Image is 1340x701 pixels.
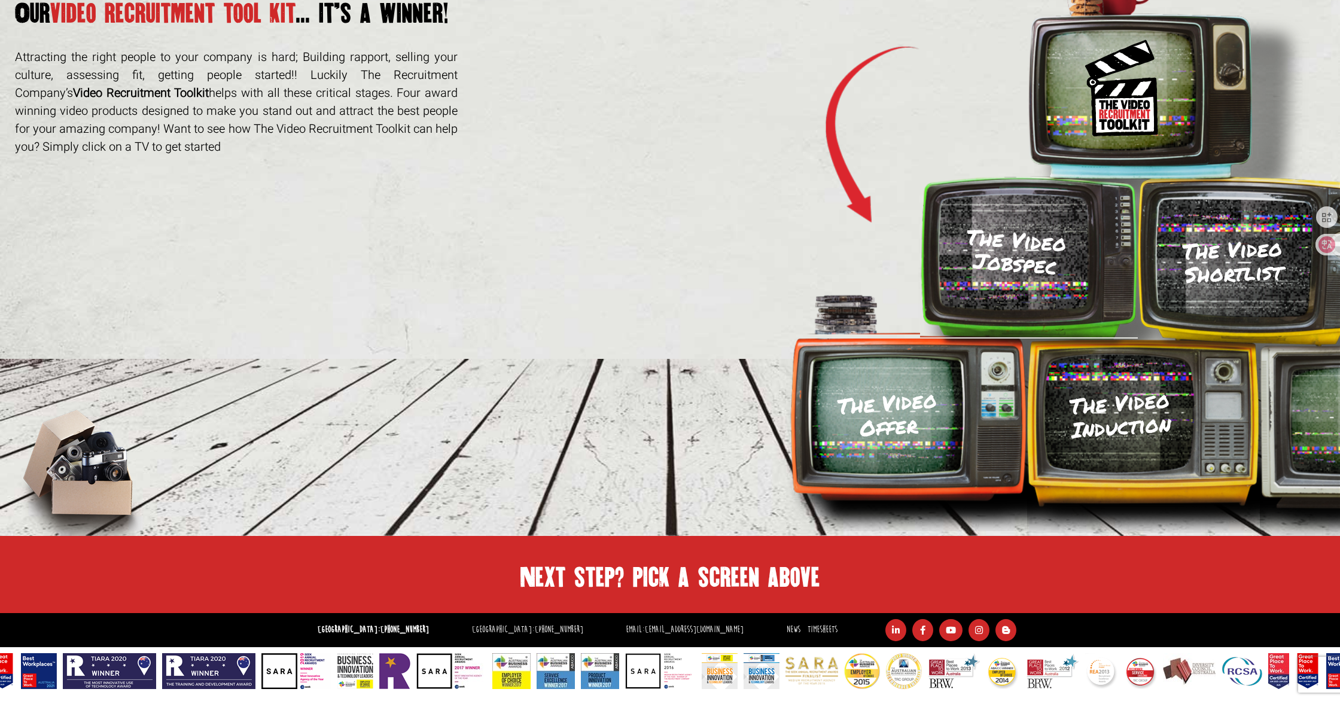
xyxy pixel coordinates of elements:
[787,624,800,635] a: News
[836,388,939,441] h3: The Video Offer
[920,175,1138,337] img: TV-Green.png
[808,624,837,635] a: Timesheets
[787,339,1027,532] img: tv-orange.png
[73,84,209,102] strong: Video Recruitment Toolkit
[535,624,583,635] a: [PHONE_NUMBER]
[1260,339,1340,537] img: tv-grey.png
[299,567,1041,589] h2: Next step? pick a screen above
[15,48,458,156] p: Attracting the right people to your company is hard; Building rapport, selling your culture, asse...
[623,621,747,639] li: Email:
[469,621,586,639] li: [GEOGRAPHIC_DATA]:
[1080,35,1164,141] img: Toolkit_Logo.svg
[1068,388,1171,441] h3: The Video Induction
[1138,175,1340,339] img: tv-yellow-bright.png
[645,624,744,635] a: [EMAIL_ADDRESS][DOMAIN_NAME]
[1027,339,1260,533] img: tv-yellow.png
[15,3,763,25] h1: video recruitment tool kit
[15,409,150,536] img: box-of-goodies.png
[318,624,429,635] strong: [GEOGRAPHIC_DATA]:
[964,224,1067,278] h3: The Video Jobspec
[1153,235,1312,288] h3: The Video Shortlist
[380,624,429,635] a: [PHONE_NUMBER]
